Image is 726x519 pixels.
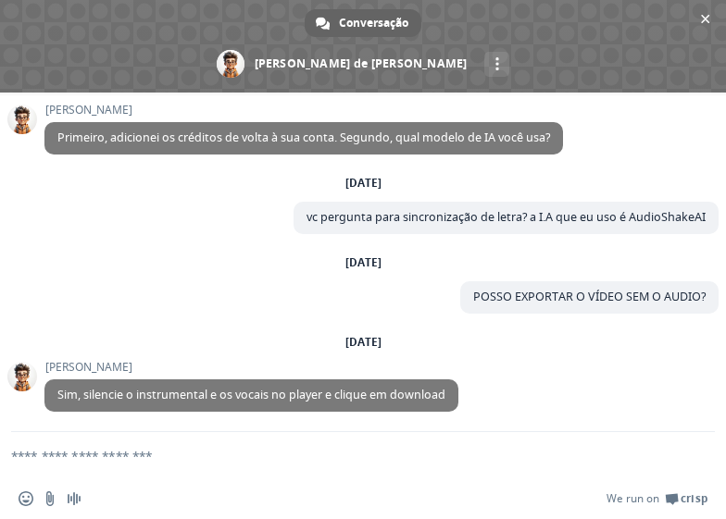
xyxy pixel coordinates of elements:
span: [PERSON_NAME] [44,104,563,117]
span: Mensagem de áudio [67,491,81,506]
a: Conversação [305,9,421,37]
span: Sim, silencie o instrumental e os vocais no player e clique em download [57,387,445,402]
span: vc pergunta para sincronização de letra? a I.A que eu uso é AudioShakeAI [307,209,706,225]
span: Enviar um arquivo [43,491,57,506]
span: Primeiro, adicionei os créditos de volta à sua conta. Segundo, qual modelo de IA você usa? [57,130,550,145]
span: Bate-papo [695,9,715,29]
div: [DATE] [345,337,382,348]
span: [PERSON_NAME] [44,361,458,374]
textarea: Escreva sua mensagem... [11,432,670,478]
div: [DATE] [345,178,382,189]
div: [DATE] [345,257,382,268]
span: Conversação [339,9,408,37]
span: POSSO EXPORTAR O VÍDEO SEM O AUDIO? [473,289,706,304]
span: Inserir um emoticon [19,491,33,506]
a: We run onCrisp [607,491,707,506]
span: We run on [607,491,659,506]
span: Crisp [681,491,707,506]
